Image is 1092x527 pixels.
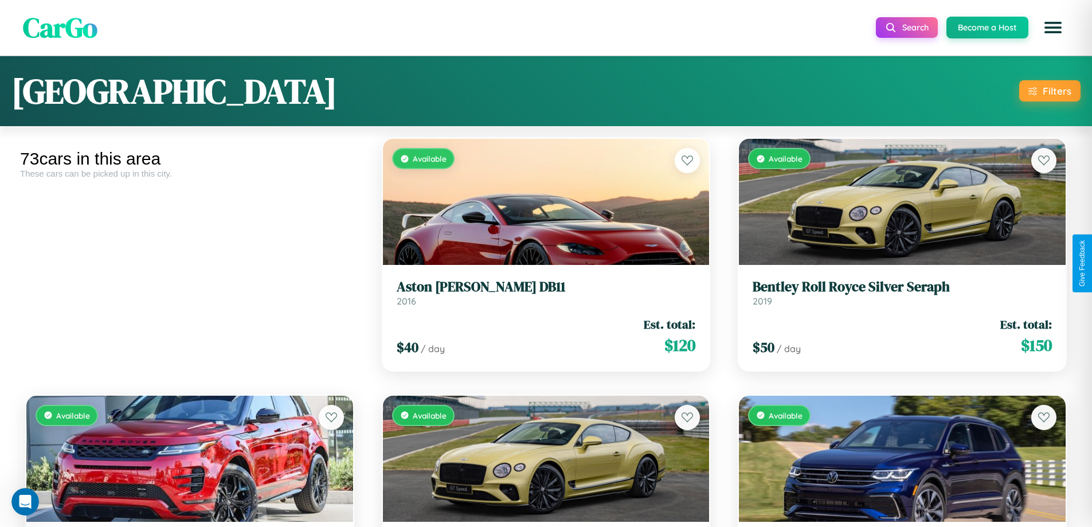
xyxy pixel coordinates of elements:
[664,334,695,357] span: $ 120
[753,279,1052,295] h3: Bentley Roll Royce Silver Seraph
[397,338,418,357] span: $ 40
[1000,316,1052,333] span: Est. total:
[23,9,97,46] span: CarGo
[946,17,1028,38] button: Become a Host
[413,154,447,163] span: Available
[1021,334,1052,357] span: $ 150
[56,411,90,420] span: Available
[769,411,803,420] span: Available
[753,338,774,357] span: $ 50
[644,316,695,333] span: Est. total:
[753,295,772,307] span: 2019
[397,279,696,295] h3: Aston [PERSON_NAME] DB11
[769,154,803,163] span: Available
[413,411,447,420] span: Available
[1037,11,1069,44] button: Open menu
[902,22,929,33] span: Search
[20,169,359,178] div: These cars can be picked up in this city.
[20,149,359,169] div: 73 cars in this area
[753,279,1052,307] a: Bentley Roll Royce Silver Seraph2019
[876,17,938,38] button: Search
[1043,85,1071,97] div: Filters
[1078,240,1086,287] div: Give Feedback
[397,295,416,307] span: 2016
[11,488,39,516] iframe: Intercom live chat
[777,343,801,354] span: / day
[397,279,696,307] a: Aston [PERSON_NAME] DB112016
[421,343,445,354] span: / day
[1019,80,1081,102] button: Filters
[11,68,337,115] h1: [GEOGRAPHIC_DATA]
